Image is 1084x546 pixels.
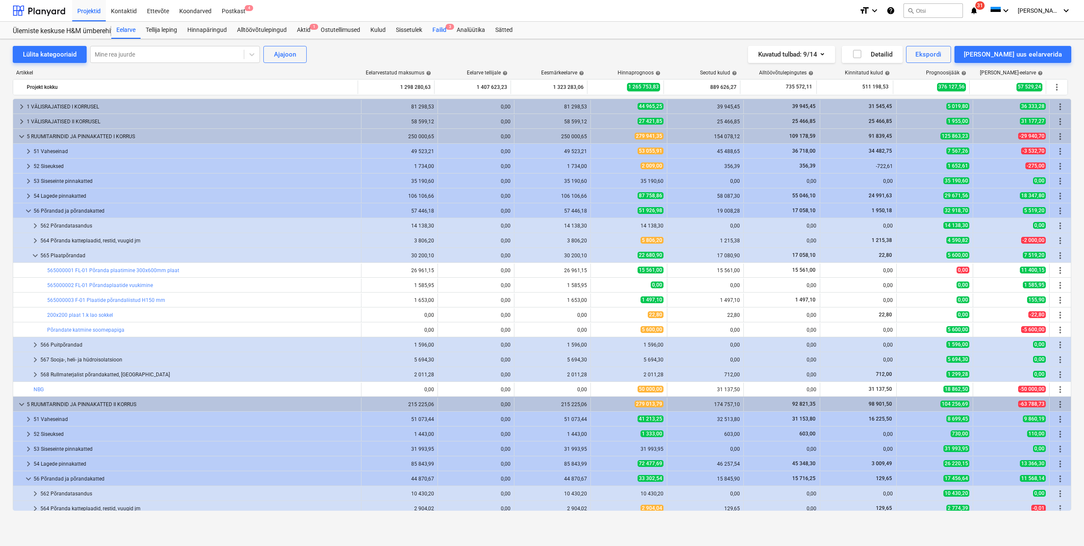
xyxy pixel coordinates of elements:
div: [PERSON_NAME] uus eelarverida [964,49,1062,60]
div: 1 407 623,23 [438,80,507,94]
div: Tellija leping [141,22,182,39]
span: 18 347,80 [1020,192,1046,199]
div: 0,00 [824,178,893,184]
span: keyboard_arrow_right [30,340,40,350]
div: 14 138,30 [594,223,663,229]
div: 0,00 [441,282,511,288]
div: 58 087,30 [671,193,740,199]
div: Ajajoon [274,49,296,60]
span: -29 940,70 [1018,133,1046,139]
div: 0,00 [747,223,816,229]
div: 5 694,30 [518,357,587,363]
span: 32 918,70 [943,207,969,214]
span: keyboard_arrow_right [23,429,34,439]
span: 39 945,45 [791,103,816,109]
span: 57 529,24 [1016,83,1042,91]
div: 1 653,00 [518,297,587,303]
span: keyboard_arrow_right [23,146,34,156]
span: 1 585,95 [1023,282,1046,288]
span: Rohkem tegevusi [1055,206,1065,216]
span: Rohkem tegevusi [1055,236,1065,246]
span: keyboard_arrow_right [17,117,27,127]
div: 250 000,65 [518,134,587,139]
div: Kinnitatud kulud [845,70,890,76]
div: 0,00 [824,342,893,348]
span: Rohkem tegevusi [1055,399,1065,409]
div: 1 596,00 [594,342,663,348]
span: 7 519,20 [1023,252,1046,259]
a: 565000003 F-01 Plaatide põrandaliistud H150 mm [47,297,165,303]
span: keyboard_arrow_right [30,503,40,514]
div: 0,00 [441,208,511,214]
span: 3 [446,24,454,30]
div: 45 488,65 [671,148,740,154]
a: Failid3 [427,22,452,39]
span: keyboard_arrow_right [17,102,27,112]
a: Kulud [365,22,391,39]
div: Kuvatud tulbad : 9/14 [758,49,825,60]
div: 0,00 [747,282,816,288]
span: 14 138,30 [943,222,969,229]
span: keyboard_arrow_right [23,459,34,469]
div: 1 734,00 [518,163,587,169]
div: 30 200,10 [365,253,434,259]
div: 35 190,60 [365,178,434,184]
div: 1 585,95 [365,282,434,288]
span: 1 955,00 [946,118,969,125]
a: NBG [34,387,44,392]
span: help [807,71,813,76]
div: 1 596,00 [365,342,434,348]
button: Ekspordi [906,46,951,63]
div: -722,61 [824,163,893,169]
span: Rohkem tegevusi [1055,429,1065,439]
span: 36 718,00 [791,148,816,154]
div: 106 106,66 [365,193,434,199]
span: 24 991,63 [868,193,893,199]
span: 125 863,23 [940,133,969,139]
div: 0,00 [441,119,511,125]
span: 91 839,45 [868,133,893,139]
div: Sissetulek [391,22,427,39]
span: Rohkem tegevusi [1055,370,1065,380]
div: 564 Põranda katteplaadid, restid, vuugid jm [40,234,358,247]
div: 15 561,00 [671,267,740,273]
div: 356,39 [671,163,740,169]
div: 567 Sooja-, heli- ja hüdroisolatsioon [40,353,358,367]
div: 889 626,27 [667,80,737,94]
div: 39 945,45 [671,104,740,110]
div: Artikkel [13,70,359,76]
span: Rohkem tegevusi [1055,384,1065,395]
span: Rohkem tegevusi [1055,176,1065,186]
span: 356,39 [799,163,816,169]
div: 0,00 [441,253,511,259]
div: 0,00 [824,223,893,229]
span: 1 215,38 [871,237,893,243]
span: 1 265 753,83 [627,83,660,91]
span: keyboard_arrow_right [23,414,34,424]
div: 1 734,00 [365,163,434,169]
div: Projekt kokku [27,80,354,94]
div: 5 694,30 [365,357,434,363]
div: Alltöövõtulepingutes [759,70,813,76]
span: 55 046,10 [791,193,816,199]
div: 565 Plaatpõrandad [40,249,358,262]
span: Rohkem tegevusi [1055,310,1065,320]
span: -2 000,00 [1021,237,1046,244]
div: 26 961,15 [518,267,587,273]
span: 1 497,10 [794,297,816,303]
div: 0,00 [365,312,434,318]
span: keyboard_arrow_down [17,399,27,409]
a: Hinnapäringud [182,22,232,39]
span: keyboard_arrow_down [23,206,34,216]
div: 35 190,60 [518,178,587,184]
span: 1 497,10 [641,296,663,303]
span: 5 519,20 [1023,207,1046,214]
button: Ajajoon [263,46,307,63]
div: 53 Siseseinte pinnakatted [34,174,358,188]
span: 11 400,15 [1020,267,1046,273]
div: 0,00 [441,357,511,363]
span: 22,80 [878,252,893,258]
div: 1 215,38 [671,238,740,244]
div: 1 VÄLISRAJATISED II KORRUSEL [27,115,358,128]
span: 34 482,75 [868,148,893,154]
